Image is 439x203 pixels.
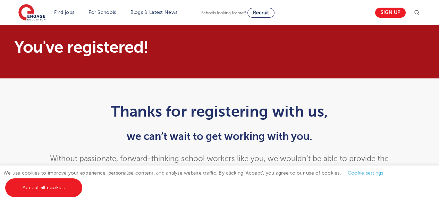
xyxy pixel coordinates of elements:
[49,103,390,120] h1: Thanks for registering with us,
[247,8,275,18] a: Recruit
[375,8,406,18] a: Sign up
[49,153,390,189] p: Without passionate, forward-thinking school workers like you, we wouldn’t be able to provide the ...
[54,10,75,15] a: Find jobs
[3,170,390,190] span: We use cookies to improve your experience, personalise content, and analyse website traffic. By c...
[348,170,383,176] a: Cookie settings
[14,39,285,56] h1: You've registered!
[88,10,116,15] a: For Schools
[201,10,246,15] span: Schools looking for staff
[5,178,82,197] a: Accept all cookies
[49,130,390,142] h2: we can’t wait to get working with you.
[253,10,269,15] span: Recruit
[130,10,178,15] a: Blogs & Latest News
[18,4,45,22] img: Engage Education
